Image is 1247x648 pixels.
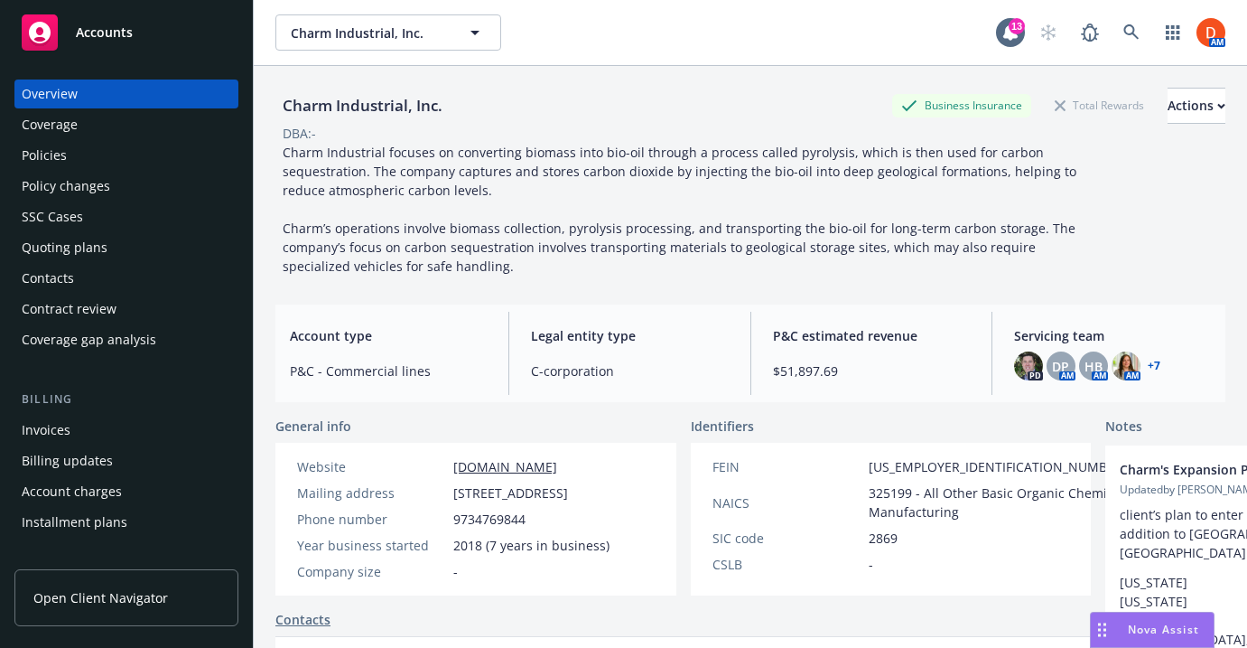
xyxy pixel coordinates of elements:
[22,110,78,139] div: Coverage
[892,94,1031,117] div: Business Insurance
[14,233,238,262] a: Quoting plans
[76,25,133,40] span: Accounts
[14,110,238,139] a: Coverage
[297,510,446,529] div: Phone number
[14,264,238,293] a: Contacts
[869,484,1127,521] span: 325199 - All Other Basic Organic Chemical Manufacturing
[1014,326,1211,345] span: Servicing team
[14,80,238,108] a: Overview
[1112,352,1140,380] img: photo
[531,362,728,380] span: C-corporation
[453,484,568,502] span: [STREET_ADDRESS]
[1084,357,1103,376] span: HB
[297,562,446,581] div: Company size
[712,529,861,548] div: SIC code
[22,295,116,324] div: Contract review
[1052,357,1069,376] span: DP
[1168,89,1225,123] div: Actions
[453,458,557,475] a: [DOMAIN_NAME]
[14,477,238,506] a: Account charges
[22,416,70,445] div: Invoices
[712,457,861,476] div: FEIN
[14,508,238,537] a: Installment plans
[1014,352,1043,380] img: photo
[14,7,238,58] a: Accounts
[297,457,446,476] div: Website
[453,536,610,555] span: 2018 (7 years in business)
[1072,14,1108,51] a: Report a Bug
[275,610,330,629] a: Contacts
[1009,16,1025,33] div: 13
[869,457,1127,476] span: [US_EMPLOYER_IDENTIFICATION_NUMBER]
[1168,88,1225,124] button: Actions
[1090,612,1214,648] button: Nova Assist
[22,446,113,475] div: Billing updates
[869,529,898,548] span: 2869
[290,326,487,345] span: Account type
[22,477,122,506] div: Account charges
[712,555,861,574] div: CSLB
[1105,417,1142,438] span: Notes
[22,141,67,170] div: Policies
[22,264,74,293] div: Contacts
[283,124,316,143] div: DBA: -
[1030,14,1066,51] a: Start snowing
[1113,14,1149,51] a: Search
[290,362,487,380] span: P&C - Commercial lines
[1148,361,1160,371] a: +7
[14,295,238,324] a: Contract review
[1046,94,1153,117] div: Total Rewards
[453,510,526,529] span: 9734769844
[275,14,501,51] button: Charm Industrial, Inc.
[14,446,238,475] a: Billing updates
[14,202,238,231] a: SSC Cases
[275,94,450,117] div: Charm Industrial, Inc.
[1196,18,1225,47] img: photo
[14,325,238,354] a: Coverage gap analysis
[773,326,970,345] span: P&C estimated revenue
[712,493,861,512] div: NAICS
[1091,613,1113,647] div: Drag to move
[773,362,970,380] span: $51,897.69
[691,417,754,436] span: Identifiers
[1128,622,1199,637] span: Nova Assist
[22,202,83,231] div: SSC Cases
[291,23,447,42] span: Charm Industrial, Inc.
[283,144,1080,275] span: Charm Industrial focuses on converting biomass into bio-oil through a process called pyrolysis, w...
[869,555,873,574] span: -
[14,390,238,409] div: Billing
[22,80,78,108] div: Overview
[22,325,156,354] div: Coverage gap analysis
[275,417,351,436] span: General info
[297,484,446,502] div: Mailing address
[22,172,110,201] div: Policy changes
[14,416,238,445] a: Invoices
[14,141,238,170] a: Policies
[22,233,107,262] div: Quoting plans
[297,536,446,555] div: Year business started
[453,562,458,581] span: -
[531,326,728,345] span: Legal entity type
[22,508,127,537] div: Installment plans
[1155,14,1191,51] a: Switch app
[14,172,238,201] a: Policy changes
[33,588,168,607] span: Open Client Navigator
